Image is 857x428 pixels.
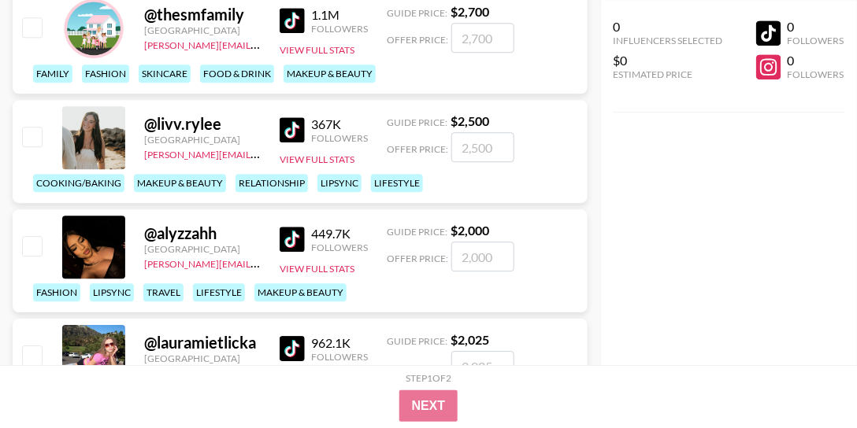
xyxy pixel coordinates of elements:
[144,134,261,146] div: [GEOGRAPHIC_DATA]
[280,263,354,275] button: View Full Stats
[280,227,305,252] img: TikTok
[144,146,377,160] a: [PERSON_NAME][EMAIL_ADDRESS][DOMAIN_NAME]
[387,335,447,347] span: Guide Price:
[280,8,305,33] img: TikTok
[311,335,368,351] div: 962.1K
[144,114,261,134] div: @ livv.rylee
[788,35,844,46] div: Followers
[614,35,723,46] div: Influencers Selected
[451,351,514,381] input: 2,025
[788,53,844,68] div: 0
[236,174,308,192] div: relationship
[614,68,723,80] div: Estimated Price
[139,65,191,83] div: skincare
[280,44,354,56] button: View Full Stats
[451,23,514,53] input: 2,700
[90,283,134,301] div: lipsync
[311,242,368,253] div: Followers
[311,116,368,132] div: 367K
[451,4,489,19] strong: $ 2,700
[311,132,368,144] div: Followers
[451,113,489,128] strong: $ 2,500
[280,336,305,361] img: TikTok
[451,132,514,162] input: 2,500
[311,226,368,242] div: 449.7K
[134,174,226,192] div: makeup & beauty
[788,68,844,80] div: Followers
[311,351,368,363] div: Followers
[387,116,447,128] span: Guide Price:
[614,19,723,35] div: 0
[193,283,245,301] div: lifestyle
[451,332,489,347] strong: $ 2,025
[311,7,368,23] div: 1.1M
[778,349,838,409] iframe: Drift Widget Chat Controller
[387,226,447,238] span: Guide Price:
[788,19,844,35] div: 0
[387,34,448,46] span: Offer Price:
[311,23,368,35] div: Followers
[144,255,377,270] a: [PERSON_NAME][EMAIL_ADDRESS][DOMAIN_NAME]
[33,283,80,301] div: fashion
[387,143,448,155] span: Offer Price:
[284,65,376,83] div: makeup & beauty
[254,283,347,301] div: makeup & beauty
[317,174,362,192] div: lipsync
[387,7,447,19] span: Guide Price:
[144,352,261,364] div: [GEOGRAPHIC_DATA]
[33,65,72,83] div: family
[371,174,423,192] div: lifestyle
[280,117,305,142] img: TikTok
[144,333,261,352] div: @ lauramietlicka
[144,36,377,51] a: [PERSON_NAME][EMAIL_ADDRESS][DOMAIN_NAME]
[144,24,261,36] div: [GEOGRAPHIC_DATA]
[144,5,261,24] div: @ thesmfamily
[200,65,274,83] div: food & drink
[399,390,458,422] button: Next
[451,223,489,238] strong: $ 2,000
[143,283,184,301] div: travel
[406,372,451,384] div: Step 1 of 2
[280,153,354,165] button: View Full Stats
[387,253,448,264] span: Offer Price:
[33,174,124,192] div: cooking/baking
[82,65,129,83] div: fashion
[144,243,261,255] div: [GEOGRAPHIC_DATA]
[451,242,514,271] input: 2,000
[387,362,448,374] span: Offer Price:
[144,223,261,243] div: @ alyzzahh
[614,53,723,68] div: $0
